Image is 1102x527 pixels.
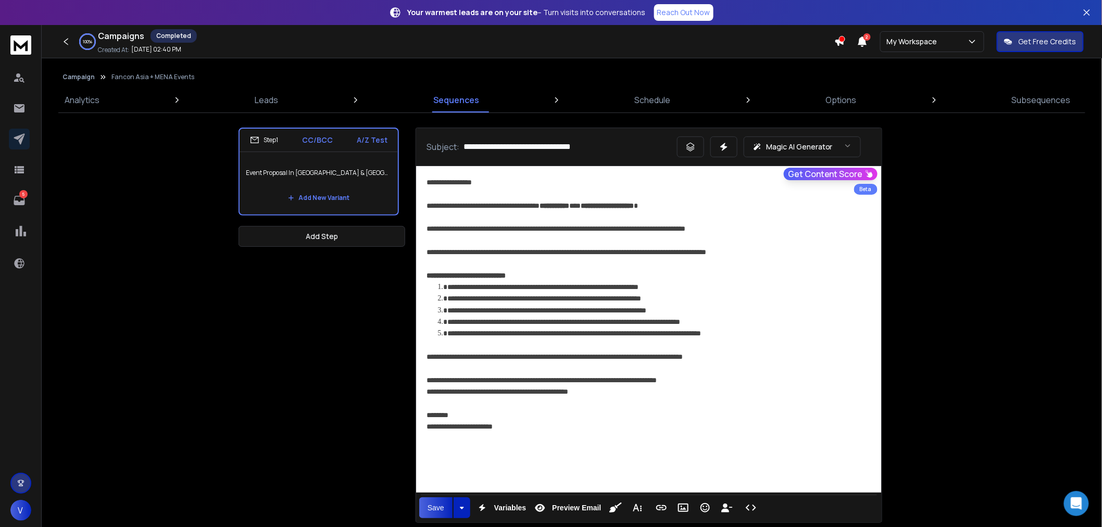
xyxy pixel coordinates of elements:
p: My Workspace [887,36,942,47]
button: Emoticons [695,497,715,518]
p: 100 % [83,39,92,45]
p: A/Z Test [357,135,387,145]
button: Get Free Credits [997,31,1084,52]
p: Created At: [98,46,129,54]
button: V [10,500,31,521]
a: Reach Out Now [654,4,713,21]
button: Code View [741,497,761,518]
p: Subsequences [1012,94,1071,106]
a: Options [820,87,863,112]
a: Sequences [427,87,485,112]
a: Analytics [58,87,106,112]
button: Campaign [62,73,95,81]
h1: Campaigns [98,30,144,42]
p: Subject: [427,141,459,153]
button: Add Step [239,226,405,247]
p: Get Free Credits [1019,36,1076,47]
div: Beta [854,184,878,195]
button: More Text [628,497,647,518]
button: Preview Email [530,497,603,518]
div: Step 1 [250,135,278,145]
p: Magic AI Generator [766,142,833,152]
img: logo [10,35,31,55]
button: Clean HTML [606,497,625,518]
p: 5 [19,190,28,198]
button: Magic AI Generator [744,136,861,157]
p: Schedule [635,94,671,106]
span: Variables [492,504,529,512]
p: Leads [255,94,278,106]
p: – Turn visits into conversations [408,7,646,18]
span: Preview Email [550,504,603,512]
a: Leads [248,87,284,112]
button: Insert Unsubscribe Link [717,497,737,518]
a: Subsequences [1006,87,1077,112]
a: 5 [9,190,30,211]
p: CC/BCC [302,135,333,145]
strong: Your warmest leads are on your site [408,7,538,17]
p: Event Proposal In [GEOGRAPHIC_DATA] & [GEOGRAPHIC_DATA] [246,158,392,187]
button: Variables [472,497,529,518]
li: Step1CC/BCCA/Z TestEvent Proposal In [GEOGRAPHIC_DATA] & [GEOGRAPHIC_DATA]Add New Variant [239,128,399,216]
p: Sequences [433,94,479,106]
p: Fancon Asia + MENA Events [111,73,194,81]
button: Get Content Score [784,168,878,180]
span: 2 [863,33,871,41]
p: [DATE] 02:40 PM [131,45,181,54]
button: Insert Image (Ctrl+P) [673,497,693,518]
div: Open Intercom Messenger [1064,491,1089,516]
p: Analytics [65,94,99,106]
a: Schedule [629,87,677,112]
button: Save [419,497,453,518]
button: Insert Link (Ctrl+K) [652,497,671,518]
p: Options [826,94,857,106]
p: Reach Out Now [657,7,710,18]
button: Add New Variant [280,187,358,208]
div: Completed [151,29,197,43]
